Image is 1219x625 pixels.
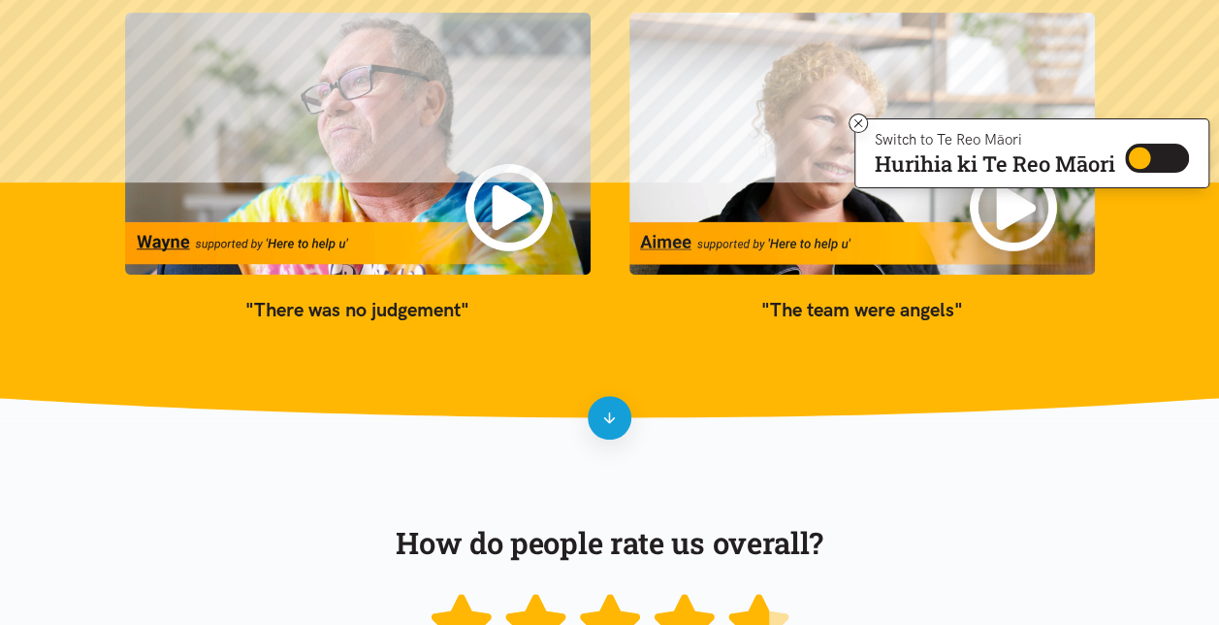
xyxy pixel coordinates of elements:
[125,294,591,325] blockquote: "There was no judgement"
[335,523,884,564] h2: How do people rate us overall?
[629,13,1095,275] img: The team were angels video
[125,13,591,275] img: There was no judgement video
[875,134,1115,146] p: Switch to Te Reo Māori
[629,294,1095,325] blockquote: "The team were angels"
[875,155,1115,173] p: Hurihia ki Te Reo Māori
